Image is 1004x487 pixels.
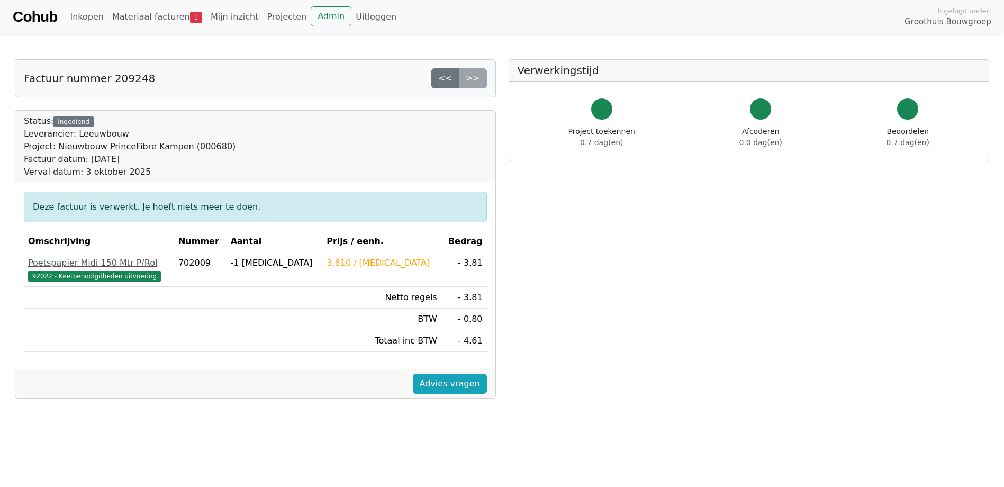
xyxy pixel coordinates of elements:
a: Projecten [263,6,311,28]
div: Deze factuur is verwerkt. Je hoeft niets meer te doen. [24,192,487,222]
a: Poetspapier Midi 150 Mtr P/Rol92022 - Keetbenodigdheden uitvoering [28,257,170,282]
span: Groothuis Bouwgroep [904,16,991,28]
span: Ingelogd onder: [937,6,991,16]
span: 1 [190,12,202,23]
span: 0.7 dag(en) [887,138,929,147]
a: Materiaal facturen1 [108,6,206,28]
a: << [431,68,459,88]
td: Netto regels [322,287,441,309]
div: Beoordelen [887,126,929,148]
h5: Verwerkingstijd [518,64,981,77]
a: Admin [311,6,351,26]
th: Aantal [227,231,323,252]
th: Omschrijving [24,231,174,252]
td: 702009 [174,252,227,287]
td: - 0.80 [441,309,487,330]
th: Nummer [174,231,227,252]
div: -1 [MEDICAL_DATA] [231,257,319,269]
span: 0.7 dag(en) [580,138,623,147]
a: Advies vragen [413,374,487,394]
h5: Factuur nummer 209248 [24,72,155,85]
div: Leverancier: Leeuwbouw [24,128,236,140]
a: Mijn inzicht [206,6,263,28]
div: Afcoderen [739,126,782,148]
th: Prijs / eenh. [322,231,441,252]
th: Bedrag [441,231,487,252]
a: Inkopen [66,6,107,28]
td: BTW [322,309,441,330]
div: Project toekennen [568,126,635,148]
span: 92022 - Keetbenodigdheden uitvoering [28,271,161,282]
div: Ingediend [53,116,93,127]
a: Cohub [13,4,57,30]
span: 0.0 dag(en) [739,138,782,147]
div: Project: Nieuwbouw PrinceFibre Kampen (000680) [24,140,236,153]
td: - 3.81 [441,252,487,287]
td: - 3.81 [441,287,487,309]
div: Verval datum: 3 oktober 2025 [24,166,236,178]
div: Poetspapier Midi 150 Mtr P/Rol [28,257,170,269]
td: Totaal inc BTW [322,330,441,352]
a: Uitloggen [351,6,401,28]
div: Factuur datum: [DATE] [24,153,236,166]
div: 3.810 / [MEDICAL_DATA] [327,257,437,269]
td: - 4.61 [441,330,487,352]
div: Status: [24,115,236,178]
